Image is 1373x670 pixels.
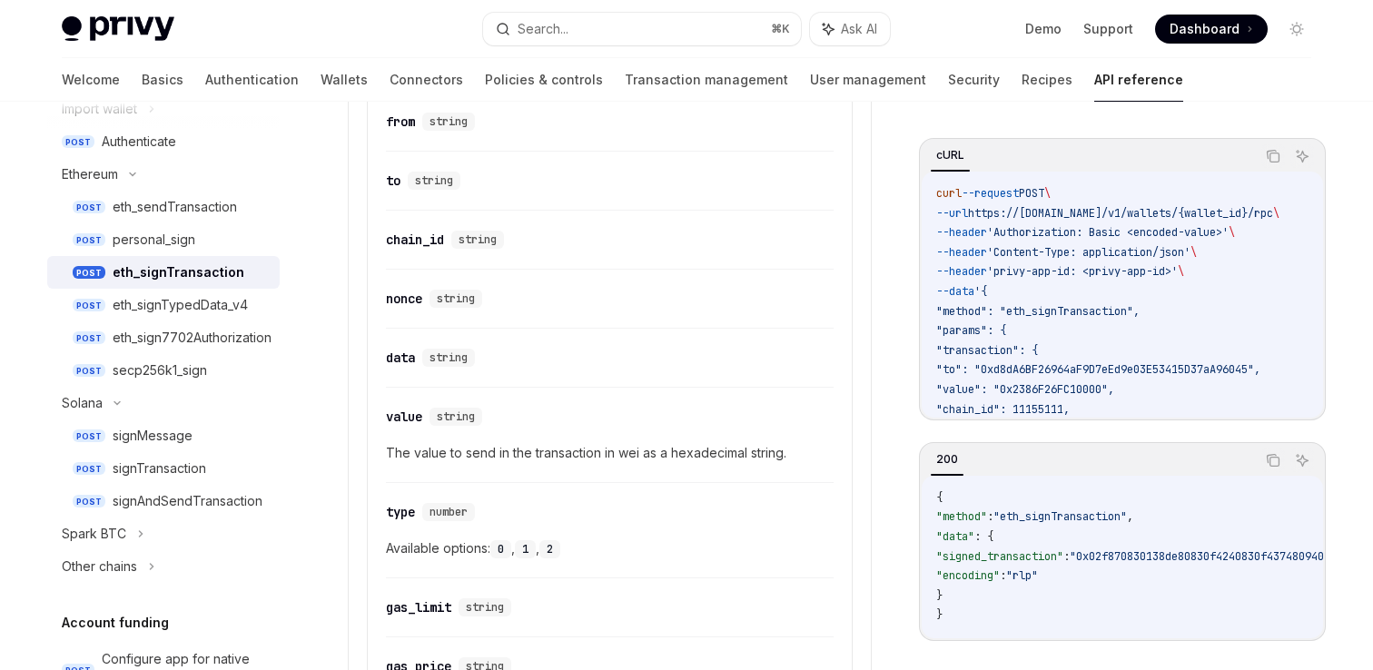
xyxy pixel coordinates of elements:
[73,201,105,214] span: POST
[386,442,834,464] span: The value to send in the transaction in wei as a hexadecimal string.
[810,58,926,102] a: User management
[771,22,790,36] span: ⌘ K
[987,245,1190,260] span: 'Content-Type: application/json'
[1261,144,1285,168] button: Copy the contents from the code block
[948,58,1000,102] a: Security
[390,58,463,102] a: Connectors
[936,568,1000,583] span: "encoding"
[386,408,422,426] div: value
[62,135,94,149] span: POST
[415,173,453,188] span: string
[936,343,1038,358] span: "transaction": {
[936,206,968,221] span: --url
[1290,448,1314,472] button: Ask AI
[437,409,475,424] span: string
[1019,186,1044,201] span: POST
[993,509,1127,524] span: "eth_signTransaction"
[625,58,788,102] a: Transaction management
[936,549,1063,564] span: "signed_transaction"
[987,225,1229,240] span: 'Authorization: Basic <encoded-value>'
[47,256,280,289] a: POSTeth_signTransaction
[47,191,280,223] a: POSTeth_sendTransaction
[73,266,105,280] span: POST
[47,452,280,485] a: POSTsignTransaction
[936,304,1140,319] span: "method": "eth_signTransaction",
[936,509,987,524] span: "method"
[386,537,834,559] span: Available options: , ,
[936,264,987,279] span: --header
[47,485,280,517] a: POSTsignAndSendTransaction
[73,364,105,378] span: POST
[515,540,536,558] code: 1
[62,612,169,634] h5: Account funding
[518,18,568,40] div: Search...
[73,331,105,345] span: POST
[1000,568,1006,583] span: :
[810,13,890,45] button: Ask AI
[62,163,118,185] div: Ethereum
[936,284,974,299] span: --data
[430,350,468,365] span: string
[386,503,415,521] div: type
[47,354,280,387] a: POSTsecp256k1_sign
[539,540,560,558] code: 2
[113,327,272,349] div: eth_sign7702Authorization
[386,172,400,190] div: to
[936,402,1070,417] span: "chain_id": 11155111,
[1282,15,1311,44] button: Toggle dark mode
[936,245,987,260] span: --header
[931,448,963,470] div: 200
[113,490,262,512] div: signAndSendTransaction
[1022,58,1072,102] a: Recipes
[386,598,451,616] div: gas_limit
[490,540,511,558] code: 0
[936,323,1006,338] span: "params": {
[73,233,105,247] span: POST
[1044,186,1051,201] span: \
[113,425,193,447] div: signMessage
[1155,15,1268,44] a: Dashboard
[1127,509,1133,524] span: ,
[936,490,943,505] span: {
[62,58,120,102] a: Welcome
[1190,245,1197,260] span: \
[483,13,801,45] button: Search...⌘K
[936,382,1114,397] span: "value": "0x2386F26FC10000",
[47,125,280,158] a: POSTAuthenticate
[386,349,415,367] div: data
[73,299,105,312] span: POST
[936,186,962,201] span: curl
[47,419,280,452] a: POSTsignMessage
[113,229,195,251] div: personal_sign
[936,225,987,240] span: --header
[73,429,105,443] span: POST
[1083,20,1133,38] a: Support
[987,509,993,524] span: :
[459,232,497,247] span: string
[974,284,987,299] span: '{
[1261,448,1285,472] button: Copy the contents from the code block
[1273,206,1279,221] span: \
[1170,20,1240,38] span: Dashboard
[437,291,475,306] span: string
[430,114,468,129] span: string
[47,321,280,354] a: POSTeth_sign7702Authorization
[386,231,444,249] div: chain_id
[841,20,877,38] span: Ask AI
[47,289,280,321] a: POSTeth_signTypedData_v4
[62,556,137,577] div: Other chains
[931,144,970,166] div: cURL
[113,261,244,283] div: eth_signTransaction
[987,264,1178,279] span: 'privy-app-id: <privy-app-id>'
[113,360,207,381] div: secp256k1_sign
[1025,20,1062,38] a: Demo
[205,58,299,102] a: Authentication
[73,495,105,508] span: POST
[1290,144,1314,168] button: Ask AI
[386,290,422,308] div: nonce
[936,362,1260,377] span: "to": "0xd8dA6BF26964aF9D7eEd9e03E53415D37aA96045",
[113,458,206,479] div: signTransaction
[113,294,248,316] div: eth_signTypedData_v4
[936,588,943,603] span: }
[430,505,468,519] span: number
